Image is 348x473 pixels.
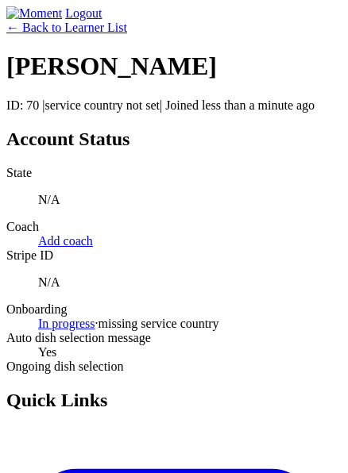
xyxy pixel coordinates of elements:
[38,345,56,359] span: Yes
[38,193,342,207] p: N/A
[6,52,342,81] h1: [PERSON_NAME]
[38,234,93,248] a: Add coach
[6,248,342,263] dt: Stripe ID
[6,98,342,113] p: ID: 70 | | Joined less than a minute ago
[6,360,342,374] dt: Ongoing dish selection
[6,21,127,34] a: ← Back to Learner List
[99,317,219,330] span: missing service country
[95,317,99,330] span: ·
[6,129,342,150] h2: Account Status
[6,166,342,180] dt: State
[45,98,160,112] span: service country not set
[6,331,342,345] dt: Auto dish selection message
[6,390,342,411] h2: Quick Links
[38,317,95,330] a: In progress
[6,302,342,317] dt: Onboarding
[6,220,342,234] dt: Coach
[6,6,62,21] img: Moment
[38,275,342,290] p: N/A
[65,6,102,20] a: Logout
